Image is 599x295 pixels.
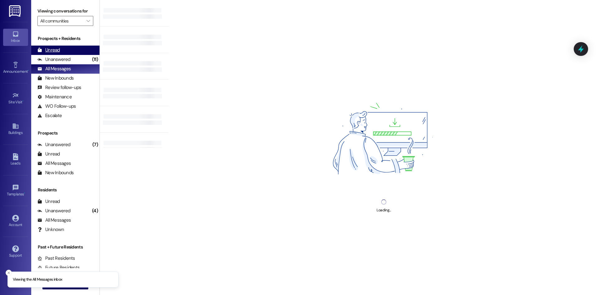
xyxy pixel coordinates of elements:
div: Unread [37,198,60,205]
button: Close toast [6,270,12,276]
label: Viewing conversations for [37,6,93,16]
div: Loading... [377,207,391,214]
a: Templates • [3,182,28,199]
i:  [86,18,90,23]
div: (4) [90,206,100,216]
div: Prospects [31,130,100,136]
img: ResiDesk Logo [9,5,22,17]
div: Unread [37,151,60,157]
span: • [24,191,25,195]
div: All Messages [37,217,71,224]
span: • [22,99,23,103]
div: (11) [90,55,100,64]
div: Unanswered [37,56,71,63]
div: All Messages [37,66,71,72]
a: Account [3,213,28,230]
div: Residents [31,187,100,193]
a: Inbox [3,29,28,46]
div: Review follow-ups [37,84,81,91]
input: All communities [40,16,83,26]
div: Future Residents [37,264,80,271]
div: WO Follow-ups [37,103,76,110]
div: Escalate [37,112,62,119]
span: • [28,68,29,73]
div: Unanswered [37,208,71,214]
a: Leads [3,151,28,168]
div: Past Residents [37,255,75,262]
div: New Inbounds [37,170,74,176]
p: Viewing the All Messages inbox [13,277,62,283]
a: Site Visit • [3,90,28,107]
a: Buildings [3,121,28,138]
div: Prospects + Residents [31,35,100,42]
div: Unanswered [37,141,71,148]
div: Unread [37,47,60,53]
div: (7) [91,140,100,150]
div: New Inbounds [37,75,74,81]
div: Past + Future Residents [31,244,100,250]
div: Maintenance [37,94,72,100]
div: Unknown [37,226,64,233]
div: All Messages [37,160,71,167]
a: Support [3,243,28,260]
